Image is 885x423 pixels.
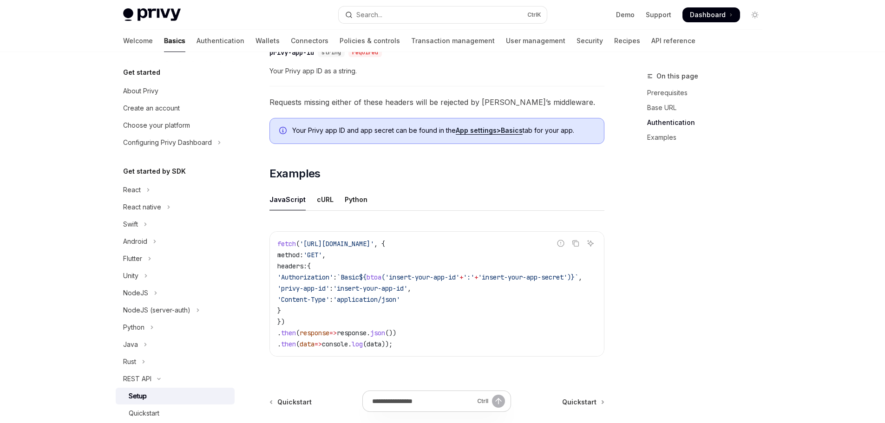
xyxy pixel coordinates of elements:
button: Toggle Rust section [116,353,235,370]
a: API reference [651,30,695,52]
h5: Get started [123,67,160,78]
button: Toggle Configuring Privy Dashboard section [116,134,235,151]
span: Dashboard [690,10,726,20]
a: Choose your platform [116,117,235,134]
a: Wallets [256,30,280,52]
span: '[URL][DOMAIN_NAME]' [300,240,374,248]
span: . [348,340,352,348]
button: Toggle NodeJS section [116,285,235,301]
span: Your Privy app ID and app secret can be found in the tab for your app. [292,126,595,135]
img: light logo [123,8,181,21]
div: Python [123,322,144,333]
span: then [281,340,296,348]
span: Examples [269,166,321,181]
a: Examples [647,130,770,145]
a: Prerequisites [647,85,770,100]
div: cURL [317,189,334,210]
a: About Privy [116,83,235,99]
span: fetch [277,240,296,248]
span: { [307,262,311,270]
div: REST API [123,373,151,384]
span: method: [277,251,303,259]
span: ` [575,273,578,281]
span: : [333,273,337,281]
div: Unity [123,270,138,281]
strong: App settings [456,126,497,134]
div: required [348,48,382,57]
div: privy-app-id [269,48,314,57]
a: Quickstart [116,405,235,422]
span: , [407,284,411,293]
span: )); [381,340,393,348]
span: ':' [463,273,474,281]
a: Policies & controls [340,30,400,52]
div: About Privy [123,85,158,97]
svg: Info [279,127,288,136]
span: log [352,340,363,348]
div: Create an account [123,103,180,114]
span: ( [296,340,300,348]
a: Recipes [614,30,640,52]
button: Copy the contents from the code block [570,237,582,249]
span: 'Content-Type' [277,295,329,304]
span: Ctrl K [527,11,541,19]
span: : [329,295,333,304]
span: On this page [656,71,698,82]
span: 'insert-your-app-id' [333,284,407,293]
span: 'insert-your-app-id' [385,273,459,281]
h5: Get started by SDK [123,166,186,177]
span: . [277,340,281,348]
button: Report incorrect code [555,237,567,249]
div: Choose your platform [123,120,190,131]
span: , [322,251,326,259]
span: 'Authorization' [277,273,333,281]
div: Configuring Privy Dashboard [123,137,212,148]
button: Toggle Unity section [116,267,235,284]
span: then [281,329,296,337]
span: . [367,329,370,337]
span: console [322,340,348,348]
span: headers: [277,262,307,270]
span: } [571,273,575,281]
span: Your Privy app ID as a string. [269,65,604,77]
a: User management [506,30,565,52]
button: Toggle React native section [116,199,235,215]
strong: Basics [501,126,523,134]
div: Rust [123,356,136,367]
span: ( [296,329,300,337]
a: Welcome [123,30,153,52]
span: data [300,340,315,348]
a: Security [577,30,603,52]
input: Ask a question... [372,391,473,411]
span: + [459,273,463,281]
span: => [329,329,337,337]
a: Setup [116,388,235,404]
a: Demo [616,10,635,20]
span: ( [381,273,385,281]
div: Search... [356,9,382,20]
button: Toggle Swift section [116,216,235,233]
div: Quickstart [129,408,159,419]
span: : [329,284,333,293]
div: Swift [123,219,138,230]
div: React native [123,202,161,213]
div: NodeJS [123,287,148,299]
div: React [123,184,141,195]
span: ()) [385,329,396,337]
span: string [321,49,341,56]
div: Setup [129,390,147,402]
button: Send message [492,395,505,408]
span: => [315,340,322,348]
button: Toggle Python section [116,319,235,336]
span: ( [363,340,367,348]
button: Toggle REST API section [116,371,235,387]
button: Ask AI [584,237,597,249]
span: , [578,273,582,281]
span: }) [277,318,285,326]
div: NodeJS (server-auth) [123,305,190,316]
span: 'insert-your-app-secret' [478,273,567,281]
span: Requests missing either of these headers will be rejected by [PERSON_NAME]’s middleware. [269,96,604,109]
div: Python [345,189,367,210]
button: Open search [339,7,547,23]
span: json [370,329,385,337]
